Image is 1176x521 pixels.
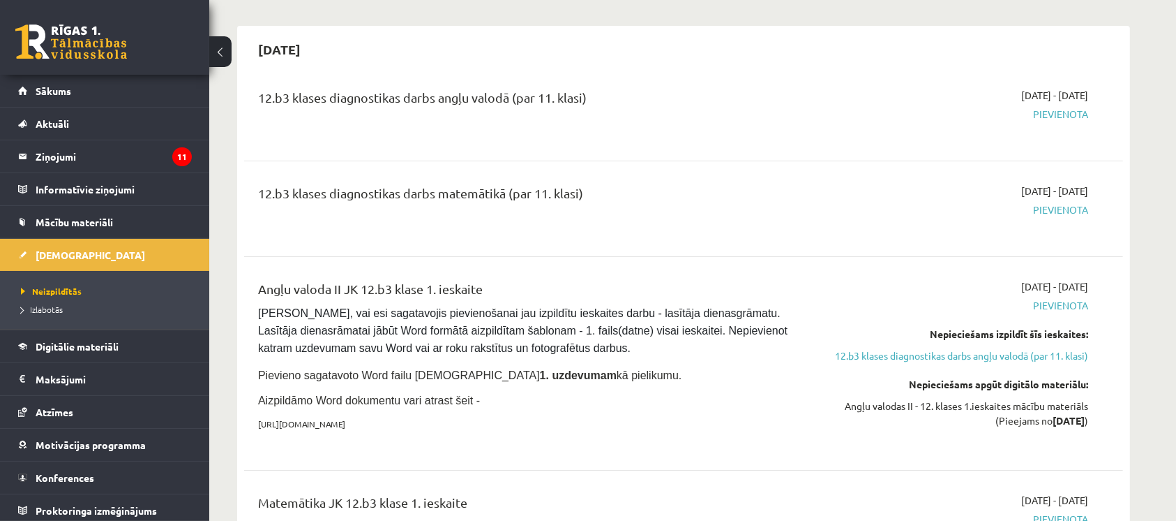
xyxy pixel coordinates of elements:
span: Mācību materiāli [36,216,113,228]
legend: Maksājumi [36,363,192,395]
span: Atzīmes [36,406,73,418]
div: Nepieciešams apgūt digitālo materiālu: [825,377,1088,392]
span: Pievieno sagatavoto Word failu [DEMOGRAPHIC_DATA] kā pielikumu. [258,369,681,381]
strong: 1. uzdevumam [540,369,617,381]
span: Neizpildītās [21,286,82,297]
span: Pievienota [825,203,1088,217]
div: 12.b3 klases diagnostikas darbs angļu valodā (par 11. klasi) [258,88,804,114]
span: Sākums [36,85,71,97]
span: [DATE] - [DATE] [1021,493,1088,508]
span: [DATE] - [DATE] [1021,88,1088,103]
h2: [DATE] [244,33,315,66]
a: Sākums [18,75,192,107]
a: Mācību materiāli [18,206,192,238]
a: Izlabotās [21,303,195,316]
span: Aktuāli [36,117,69,130]
p: [URL][DOMAIN_NAME] [258,418,804,430]
a: Atzīmes [18,396,192,428]
div: Matemātika JK 12.b3 klase 1. ieskaite [258,493,804,519]
a: Aktuāli [18,108,192,140]
strong: [DATE] [1053,414,1085,427]
span: [PERSON_NAME], vai esi sagatavojis pievienošanai jau izpildītu ieskaites darbu - lasītāja dienasg... [258,307,791,354]
span: [DEMOGRAPHIC_DATA] [36,249,145,261]
div: Angļu valoda II JK 12.b3 klase 1. ieskaite [258,279,804,305]
legend: Ziņojumi [36,140,192,173]
span: Motivācijas programma [36,439,146,451]
span: Konferences [36,471,94,484]
a: Digitālie materiāli [18,330,192,362]
a: Rīgas 1. Tālmācības vidusskola [15,24,127,59]
div: 12.b3 klases diagnostikas darbs matemātikā (par 11. klasi) [258,184,804,210]
a: Maksājumi [18,363,192,395]
a: Ziņojumi11 [18,140,192,173]
a: Motivācijas programma [18,429,192,461]
span: Pievienota [825,107,1088,122]
i: 11 [172,147,192,166]
a: Neizpildītās [21,285,195,298]
span: Pievienota [825,298,1088,313]
span: [DATE] - [DATE] [1021,279,1088,294]
span: Izlabotās [21,304,63,315]
a: [DEMOGRAPHIC_DATA] [18,239,192,271]
span: Aizpildāmo Word dokumentu vari atrast šeit - [258,395,480,406]
div: Nepieciešams izpildīt šīs ieskaites: [825,327,1088,342]
legend: Informatīvie ziņojumi [36,173,192,205]
span: [DATE] - [DATE] [1021,184,1088,198]
div: Angļu valodas II - 12. klases 1.ieskaites mācību materiāls (Pieejams no ) [825,399,1088,428]
a: 12.b3 klases diagnostikas darbs angļu valodā (par 11. klasi) [825,348,1088,363]
a: Informatīvie ziņojumi [18,173,192,205]
span: Proktoringa izmēģinājums [36,504,157,517]
span: Digitālie materiāli [36,340,119,353]
a: Konferences [18,462,192,494]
